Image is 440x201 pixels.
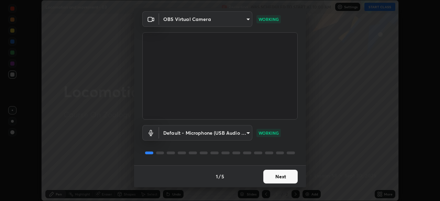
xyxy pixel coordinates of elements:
h4: 5 [221,173,224,180]
div: OBS Virtual Camera [159,125,252,141]
p: WORKING [258,16,279,22]
div: OBS Virtual Camera [159,11,252,27]
p: WORKING [258,130,279,136]
h4: / [219,173,221,180]
h4: 1 [216,173,218,180]
button: Next [263,170,298,183]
